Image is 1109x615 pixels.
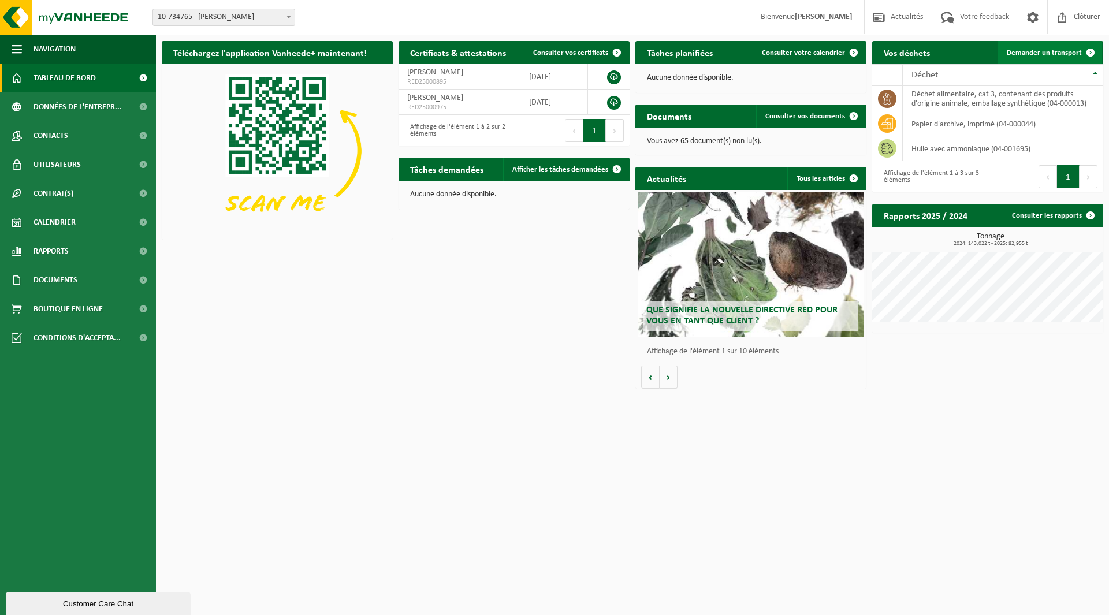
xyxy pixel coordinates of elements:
a: Tous les articles [787,167,865,190]
a: Consulter vos documents [756,105,865,128]
td: huile avec ammoniaque (04-001695) [903,136,1103,161]
span: Déchet [911,70,938,80]
button: Previous [565,119,583,142]
button: Next [606,119,624,142]
p: Aucune donnée disponible. [410,191,618,199]
div: Affichage de l'élément 1 à 3 sur 3 éléments [878,164,982,189]
span: Utilisateurs [34,150,81,179]
div: Affichage de l'élément 1 à 2 sur 2 éléments [404,118,508,143]
h2: Vos déchets [872,41,941,64]
h2: Tâches planifiées [635,41,724,64]
span: [PERSON_NAME] [407,94,463,102]
h2: Tâches demandées [399,158,495,180]
iframe: chat widget [6,590,193,615]
img: Download de VHEPlus App [162,64,393,237]
a: Demander un transport [998,41,1102,64]
strong: [PERSON_NAME] [795,13,853,21]
span: Consulter vos certificats [533,49,608,57]
a: Consulter vos certificats [524,41,628,64]
span: Contacts [34,121,68,150]
p: Affichage de l'élément 1 sur 10 éléments [647,348,861,356]
span: Navigation [34,35,76,64]
button: Volgende [660,366,678,389]
span: 10-734765 - OLANO CARVIN - CARVIN [152,9,295,26]
button: Previous [1039,165,1057,188]
h2: Téléchargez l'application Vanheede+ maintenant! [162,41,378,64]
span: Tableau de bord [34,64,96,92]
span: Consulter vos documents [765,113,845,120]
td: [DATE] [520,90,588,115]
button: 1 [1057,165,1080,188]
p: Vous avez 65 document(s) non lu(s). [647,137,855,146]
h2: Certificats & attestations [399,41,518,64]
h3: Tonnage [878,233,1103,247]
span: RED25000895 [407,77,511,87]
span: Afficher les tâches demandées [512,166,608,173]
h2: Rapports 2025 / 2024 [872,204,979,226]
span: Documents [34,266,77,295]
button: 1 [583,119,606,142]
a: Que signifie la nouvelle directive RED pour vous en tant que client ? [638,192,864,337]
span: Consulter votre calendrier [762,49,845,57]
td: déchet alimentaire, cat 3, contenant des produits d'origine animale, emballage synthétique (04-00... [903,86,1103,111]
span: Que signifie la nouvelle directive RED pour vous en tant que client ? [646,305,838,326]
h2: Documents [635,105,703,127]
a: Consulter votre calendrier [753,41,865,64]
h2: Actualités [635,167,698,189]
span: RED25000975 [407,103,511,112]
span: 2024: 143,022 t - 2025: 82,955 t [878,241,1103,247]
span: Contrat(s) [34,179,73,208]
span: 10-734765 - OLANO CARVIN - CARVIN [153,9,295,25]
span: Calendrier [34,208,76,237]
td: [DATE] [520,64,588,90]
td: papier d'archive, imprimé (04-000044) [903,111,1103,136]
span: Boutique en ligne [34,295,103,323]
a: Afficher les tâches demandées [503,158,628,181]
span: Rapports [34,237,69,266]
span: Conditions d'accepta... [34,323,121,352]
span: Données de l'entrepr... [34,92,122,121]
button: Next [1080,165,1097,188]
a: Consulter les rapports [1003,204,1102,227]
span: [PERSON_NAME] [407,68,463,77]
span: Demander un transport [1007,49,1082,57]
button: Vorige [641,366,660,389]
p: Aucune donnée disponible. [647,74,855,82]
